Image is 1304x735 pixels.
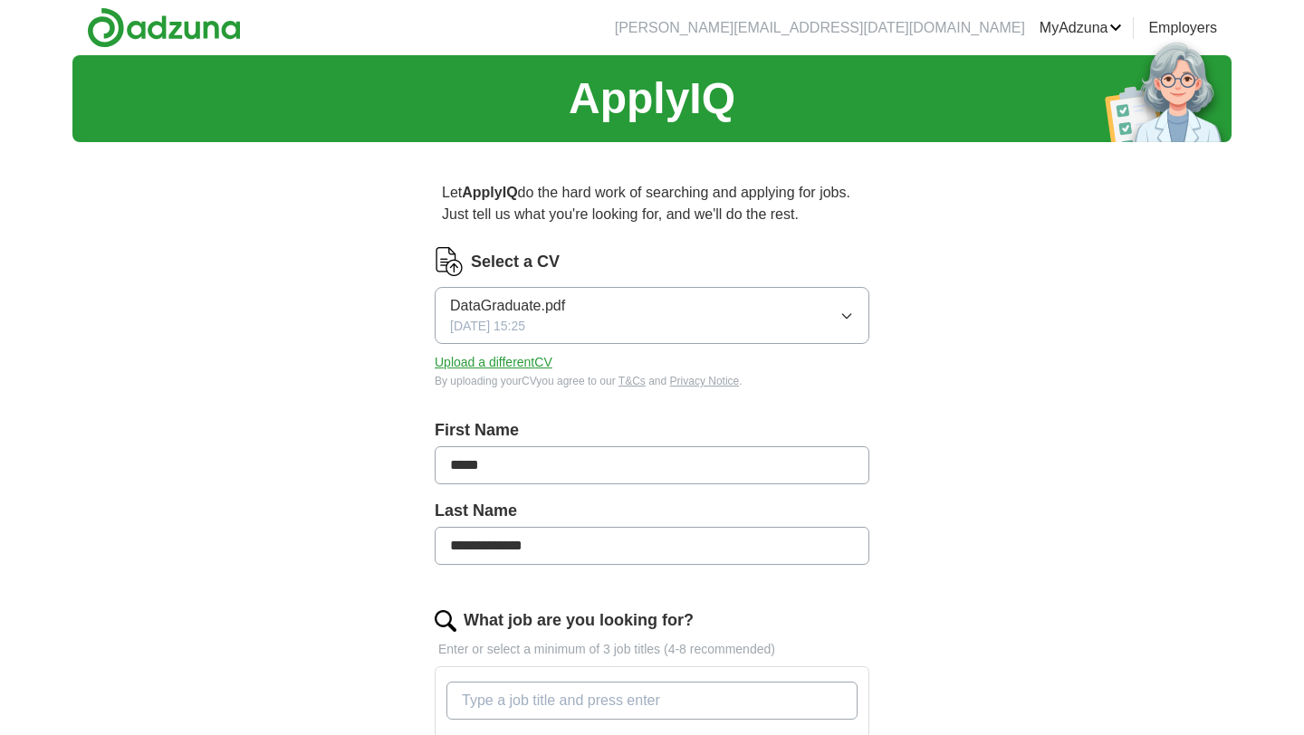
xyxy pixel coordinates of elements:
[435,610,456,632] img: search.png
[1148,17,1217,39] a: Employers
[462,185,517,200] strong: ApplyIQ
[615,17,1025,39] li: [PERSON_NAME][EMAIL_ADDRESS][DATE][DOMAIN_NAME]
[435,418,869,443] label: First Name
[471,250,560,274] label: Select a CV
[435,373,869,389] div: By uploading your CV you agree to our and .
[435,640,869,659] p: Enter or select a minimum of 3 job titles (4-8 recommended)
[435,247,464,276] img: CV Icon
[435,499,869,523] label: Last Name
[1040,17,1123,39] a: MyAdzuna
[435,353,552,372] button: Upload a differentCV
[464,608,694,633] label: What job are you looking for?
[618,375,646,387] a: T&Cs
[450,317,525,336] span: [DATE] 15:25
[435,287,869,344] button: DataGraduate.pdf[DATE] 15:25
[446,682,858,720] input: Type a job title and press enter
[87,7,241,48] img: Adzuna logo
[450,295,565,317] span: DataGraduate.pdf
[569,66,735,131] h1: ApplyIQ
[670,375,740,387] a: Privacy Notice
[435,175,869,233] p: Let do the hard work of searching and applying for jobs. Just tell us what you're looking for, an...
